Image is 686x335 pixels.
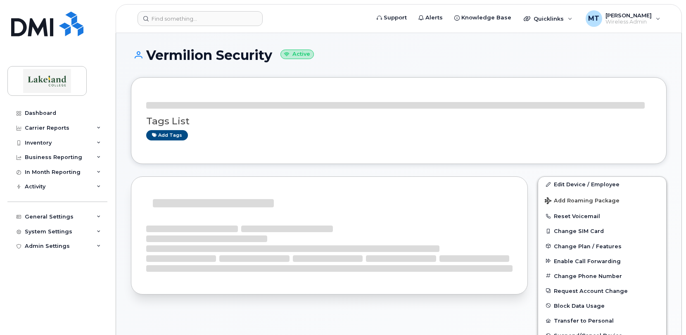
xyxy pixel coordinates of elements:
button: Block Data Usage [538,298,666,313]
span: Add Roaming Package [545,197,620,205]
small: Active [280,50,314,59]
button: Change Phone Number [538,268,666,283]
button: Transfer to Personal [538,313,666,328]
h1: Vermilion Security [131,48,667,62]
span: Enable Call Forwarding [554,258,621,264]
a: Edit Device / Employee [538,177,666,192]
button: Enable Call Forwarding [538,254,666,268]
button: Change Plan / Features [538,239,666,254]
h3: Tags List [146,116,651,126]
button: Add Roaming Package [538,192,666,209]
span: Change Plan / Features [554,243,622,249]
button: Request Account Change [538,283,666,298]
button: Reset Voicemail [538,209,666,223]
button: Change SIM Card [538,223,666,238]
a: Add tags [146,130,188,140]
